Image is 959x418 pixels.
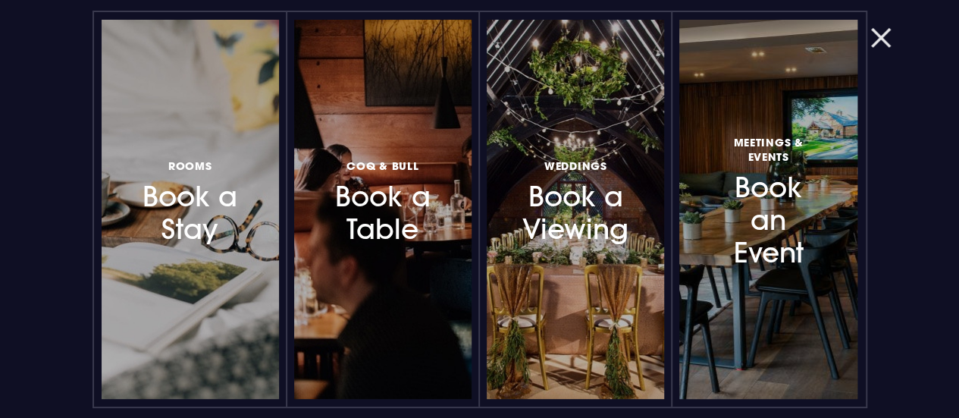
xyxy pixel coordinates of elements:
a: RoomsBook a Stay [102,20,279,399]
span: Weddings [544,159,607,173]
h3: Book an Event [713,133,823,270]
h3: Book a Viewing [520,156,631,247]
span: Coq & Bull [346,159,418,173]
a: Meetings & EventsBook an Event [679,20,857,399]
h3: Book a Table [328,156,438,247]
a: WeddingsBook a Viewing [487,20,664,399]
span: Rooms [168,159,212,173]
h3: Book a Stay [135,156,246,247]
a: Coq & BullBook a Table [294,20,472,399]
span: Meetings & Events [713,135,823,164]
